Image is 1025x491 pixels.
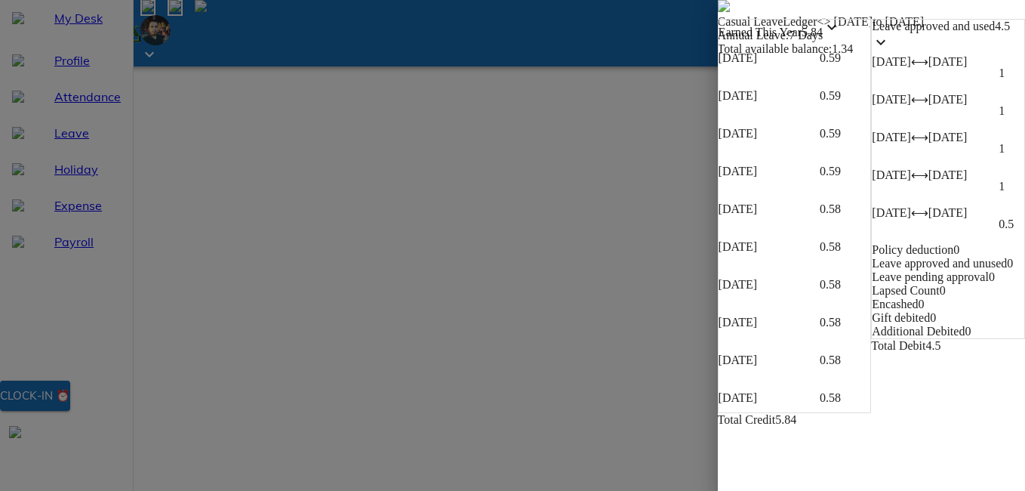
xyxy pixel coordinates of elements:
[719,26,802,39] span: Earned This Year
[872,257,1007,270] span: Leave approved and unused
[719,165,820,178] p: [DATE]
[719,391,820,405] p: [DATE]
[911,168,928,181] span: ⟷
[911,93,928,106] span: ⟷
[820,202,870,216] p: 0.58
[911,206,928,219] span: ⟷
[820,127,870,141] p: 0.59
[872,55,911,68] span: [DATE]
[820,354,870,367] p: 0.58
[820,316,870,329] p: 0.58
[872,33,890,51] i: keyboard_arrow_down
[719,89,820,103] p: [DATE]
[1007,257,1013,270] span: 0
[820,240,870,254] p: 0.58
[872,20,1010,54] span: 4.5
[919,298,925,310] span: 0
[928,206,968,219] span: [DATE]
[872,168,911,181] span: [DATE]
[820,89,870,103] p: 0.59
[928,168,968,181] span: [DATE]
[820,165,870,178] p: 0.59
[719,354,820,367] p: [DATE]
[718,15,925,28] span: Casual Leave Ledger <> [DATE] to [DATE]
[872,206,911,219] span: [DATE]
[999,142,1024,156] p: 1
[989,270,995,283] span: 0
[930,311,936,324] span: 0
[953,243,959,256] span: 0
[926,339,941,352] span: 4.5
[872,311,930,324] span: Gift debited
[928,55,968,68] span: [DATE]
[872,284,939,297] span: Lapsed Count
[911,131,928,144] span: ⟷
[820,278,870,292] p: 0.58
[965,325,971,338] span: 0
[823,18,841,36] i: keyboard_arrow_down
[872,298,918,310] span: Encashed
[802,26,841,39] span: 5.84
[928,93,968,106] span: [DATE]
[719,202,820,216] p: [DATE]
[911,55,928,68] span: ⟷
[999,180,1024,193] p: 1
[820,391,870,405] p: 0.58
[719,240,820,254] p: [DATE]
[940,284,946,297] span: 0
[872,20,995,32] span: Leave approved and used
[872,325,965,338] span: Additional Debited
[820,51,870,65] p: 0.59
[872,270,989,283] span: Leave pending approval
[719,278,820,292] p: [DATE]
[872,243,953,256] span: Policy deduction
[872,93,911,106] span: [DATE]
[999,104,1024,118] p: 1
[871,339,925,352] span: Total Debit
[718,413,776,426] span: Total Credit
[928,131,968,144] span: [DATE]
[872,131,911,144] span: [DATE]
[775,413,796,426] span: 5.84
[719,316,820,329] p: [DATE]
[719,51,820,65] p: [DATE]
[999,218,1024,231] p: 0.5
[719,127,820,141] p: [DATE]
[999,66,1024,80] p: 1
